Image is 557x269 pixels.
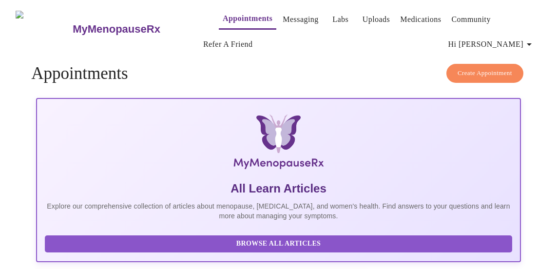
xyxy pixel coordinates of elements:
h5: All Learn Articles [45,181,512,196]
button: Hi [PERSON_NAME] [444,35,539,54]
img: MyMenopauseRx Logo [118,115,440,173]
button: Community [447,10,495,29]
a: MyMenopauseRx [72,12,199,46]
a: Messaging [283,13,318,26]
button: Refer a Friend [199,35,257,54]
a: Appointments [223,12,272,25]
span: Hi [PERSON_NAME] [448,38,535,51]
span: Create Appointment [458,68,512,79]
button: Appointments [219,9,276,30]
a: Community [451,13,491,26]
button: Medications [396,10,445,29]
a: Medications [400,13,441,26]
button: Messaging [279,10,322,29]
h3: MyMenopauseRx [73,23,160,36]
a: Refer a Friend [203,38,253,51]
h4: Appointments [31,64,525,83]
a: Labs [332,13,348,26]
img: MyMenopauseRx Logo [16,11,72,47]
button: Browse All Articles [45,235,512,252]
a: Browse All Articles [45,239,514,247]
span: Browse All Articles [55,238,502,250]
button: Labs [325,10,356,29]
p: Explore our comprehensive collection of articles about menopause, [MEDICAL_DATA], and women's hea... [45,201,512,221]
button: Uploads [359,10,394,29]
button: Create Appointment [446,64,523,83]
a: Uploads [363,13,390,26]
